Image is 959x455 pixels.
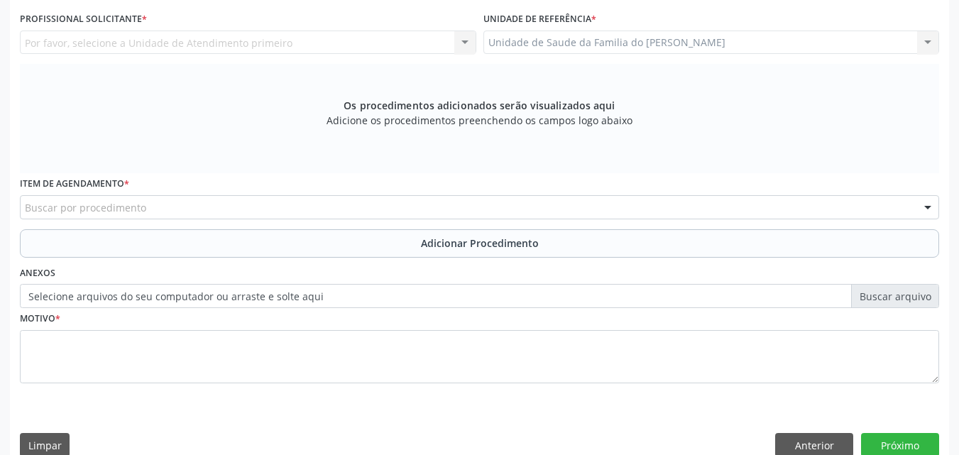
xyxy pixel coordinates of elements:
label: Unidade de referência [483,9,596,31]
label: Profissional Solicitante [20,9,147,31]
span: Buscar por procedimento [25,200,146,215]
span: Os procedimentos adicionados serão visualizados aqui [344,98,615,113]
span: Adicione os procedimentos preenchendo os campos logo abaixo [327,113,632,128]
label: Anexos [20,263,55,285]
button: Adicionar Procedimento [20,229,939,258]
span: Adicionar Procedimento [421,236,539,251]
label: Item de agendamento [20,173,129,195]
label: Motivo [20,308,60,330]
